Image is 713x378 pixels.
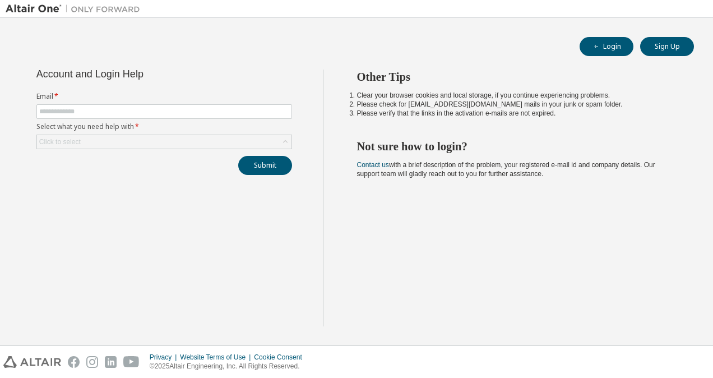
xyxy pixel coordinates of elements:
p: © 2025 Altair Engineering, Inc. All Rights Reserved. [150,362,309,371]
label: Select what you need help with [36,122,292,131]
li: Please verify that the links in the activation e-mails are not expired. [357,109,674,118]
div: Privacy [150,353,180,362]
img: facebook.svg [68,356,80,368]
button: Login [580,37,633,56]
button: Submit [238,156,292,175]
a: Contact us [357,161,389,169]
span: with a brief description of the problem, your registered e-mail id and company details. Our suppo... [357,161,655,178]
h2: Not sure how to login? [357,139,674,154]
img: instagram.svg [86,356,98,368]
img: altair_logo.svg [3,356,61,368]
div: Cookie Consent [254,353,308,362]
div: Click to select [37,135,291,149]
div: Website Terms of Use [180,353,254,362]
label: Email [36,92,292,101]
img: linkedin.svg [105,356,117,368]
button: Sign Up [640,37,694,56]
li: Please check for [EMAIL_ADDRESS][DOMAIN_NAME] mails in your junk or spam folder. [357,100,674,109]
h2: Other Tips [357,70,674,84]
img: youtube.svg [123,356,140,368]
div: Account and Login Help [36,70,241,79]
li: Clear your browser cookies and local storage, if you continue experiencing problems. [357,91,674,100]
div: Click to select [39,137,81,146]
img: Altair One [6,3,146,15]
